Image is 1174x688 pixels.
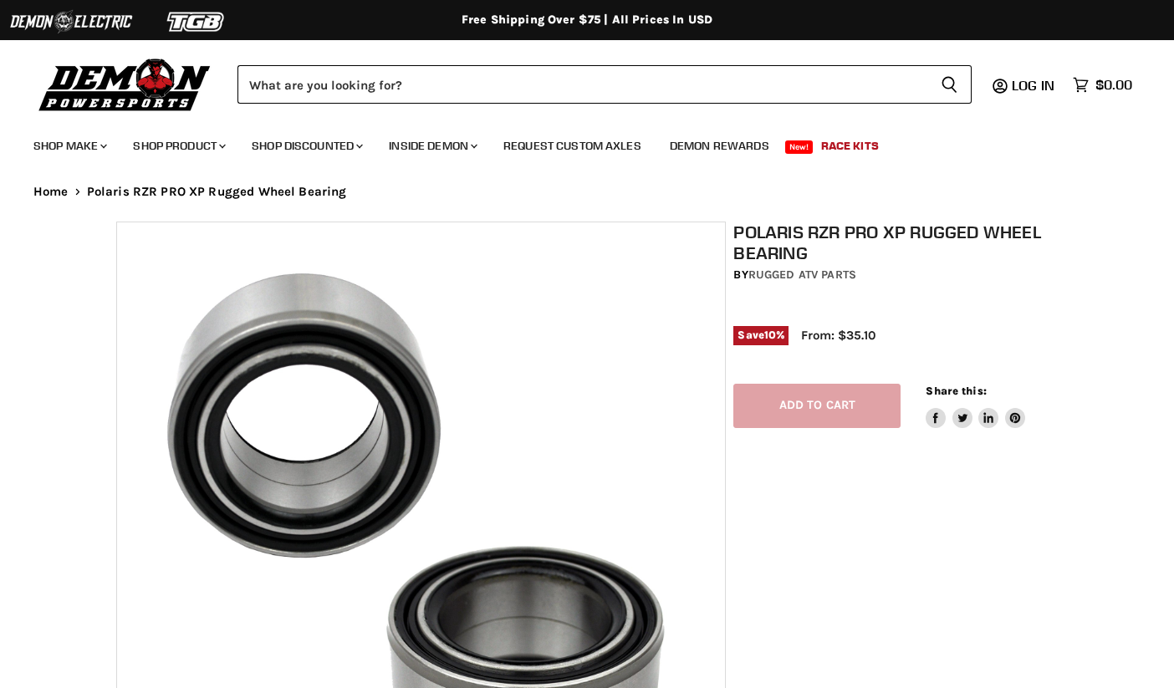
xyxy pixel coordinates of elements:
[239,129,373,163] a: Shop Discounted
[1012,77,1054,94] span: Log in
[21,129,117,163] a: Shop Make
[809,129,891,163] a: Race Kits
[33,54,217,114] img: Demon Powersports
[491,129,654,163] a: Request Custom Axles
[87,185,347,199] span: Polaris RZR PRO XP Rugged Wheel Bearing
[237,65,972,104] form: Product
[926,384,1025,428] aside: Share this:
[657,129,782,163] a: Demon Rewards
[764,329,776,341] span: 10
[801,328,875,343] span: From: $35.10
[733,222,1065,263] h1: Polaris RZR PRO XP Rugged Wheel Bearing
[785,140,814,154] span: New!
[733,266,1065,284] div: by
[120,129,236,163] a: Shop Product
[21,122,1128,163] ul: Main menu
[237,65,927,104] input: Search
[927,65,972,104] button: Search
[1004,78,1064,93] a: Log in
[134,6,259,38] img: TGB Logo 2
[733,326,789,344] span: Save %
[8,6,134,38] img: Demon Electric Logo 2
[1064,73,1141,97] a: $0.00
[748,268,856,282] a: Rugged ATV Parts
[1095,77,1132,93] span: $0.00
[926,385,986,397] span: Share this:
[33,185,69,199] a: Home
[376,129,487,163] a: Inside Demon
